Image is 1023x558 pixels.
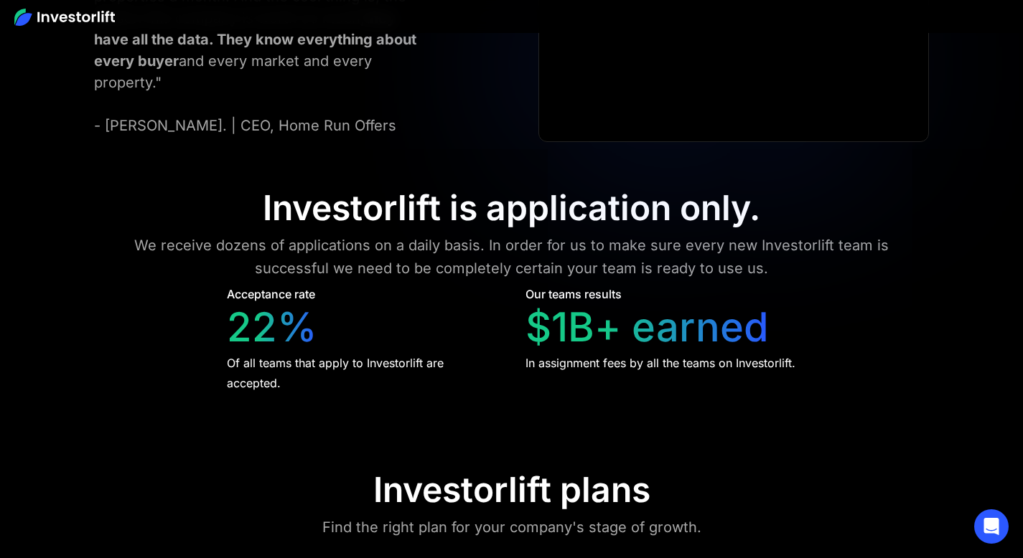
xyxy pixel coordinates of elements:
[525,303,769,351] div: $1B+ earned
[263,187,760,229] div: Investorlift is application only.
[525,285,622,303] div: Our teams results
[227,285,315,303] div: Acceptance rate
[322,516,701,539] div: Find the right plan for your company's stage of growth.
[974,509,1009,544] div: Open Intercom Messenger
[373,469,650,511] div: Investorlift plans
[227,353,499,393] div: Of all teams that apply to Investorlift are accepted.
[227,303,317,351] div: 22%
[103,234,921,280] div: We receive dozens of applications on a daily basis. In order for us to make sure every new Invest...
[525,353,795,373] div: In assignment fees by all the teams on Investorlift.
[94,9,416,70] strong: they have all the data. They know everything about every buyer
